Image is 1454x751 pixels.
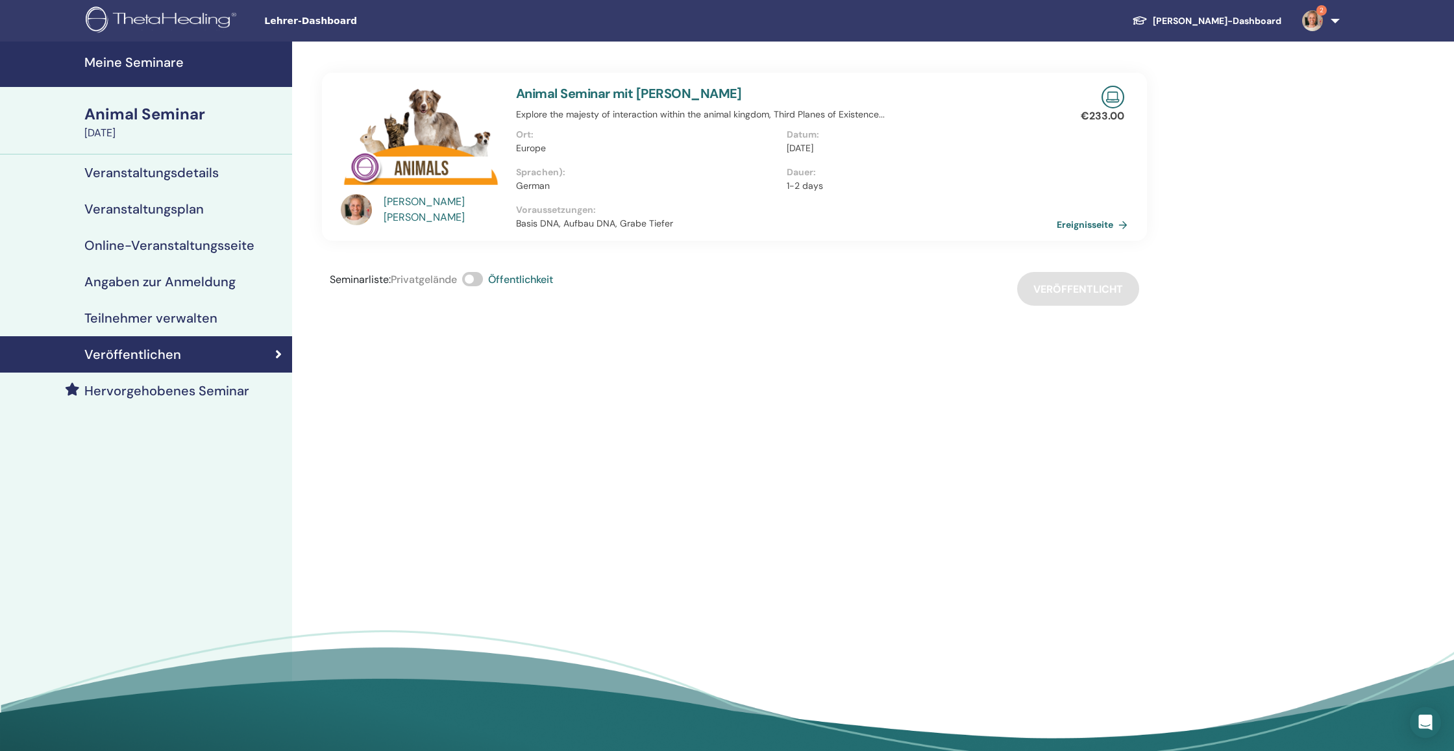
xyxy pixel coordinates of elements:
[84,201,204,217] h4: Veranstaltungsplan
[1057,215,1133,234] a: Ereignisseite
[84,125,284,141] div: [DATE]
[84,55,284,70] h4: Meine Seminare
[516,166,779,179] p: Sprachen) :
[84,383,249,399] h4: Hervorgehobenes Seminar
[341,194,372,225] img: default.jpg
[84,347,181,362] h4: Veröffentlichen
[84,274,236,289] h4: Angaben zur Anmeldung
[1122,9,1292,33] a: [PERSON_NAME]-Dashboard
[1081,108,1124,124] p: € 233.00
[341,86,500,198] img: Animal Seminar
[84,310,217,326] h4: Teilnehmer verwalten
[516,142,779,155] p: Europe
[77,103,292,141] a: Animal Seminar[DATE]
[516,203,1057,217] p: Voraussetzungen :
[1102,86,1124,108] img: Live Online Seminar
[84,103,284,125] div: Animal Seminar
[787,128,1050,142] p: Datum :
[1410,707,1441,738] div: Open Intercom Messenger
[787,166,1050,179] p: Dauer :
[516,179,779,193] p: German
[516,108,1057,121] p: Explore the majesty of interaction within the animal kingdom, Third Planes of Existence...
[330,273,391,286] span: Seminarliste :
[264,14,459,28] span: Lehrer-Dashboard
[488,273,553,286] span: Öffentlichkeit
[516,128,779,142] p: Ort :
[1302,10,1323,31] img: default.jpg
[787,142,1050,155] p: [DATE]
[384,194,504,225] a: [PERSON_NAME] [PERSON_NAME]
[84,238,254,253] h4: Online-Veranstaltungsseite
[84,165,219,180] h4: Veranstaltungsdetails
[516,85,742,102] a: Animal Seminar mit [PERSON_NAME]
[1316,5,1327,16] span: 2
[787,179,1050,193] p: 1-2 days
[1132,15,1148,26] img: graduation-cap-white.svg
[391,273,457,286] span: Privatgelände
[86,6,241,36] img: logo.png
[516,217,1057,230] p: Basis DNA, Aufbau DNA, Grabe Tiefer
